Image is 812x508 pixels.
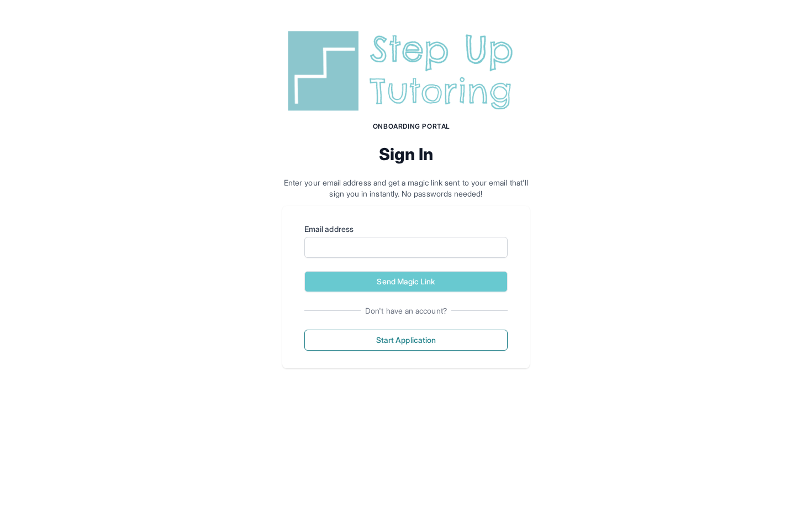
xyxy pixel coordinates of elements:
h2: Sign In [282,144,530,164]
button: Send Magic Link [304,271,508,292]
p: Enter your email address and get a magic link sent to your email that'll sign you in instantly. N... [282,177,530,199]
img: Step Up Tutoring horizontal logo [282,27,530,115]
button: Start Application [304,330,508,351]
span: Don't have an account? [361,305,451,316]
label: Email address [304,224,508,235]
h1: Onboarding Portal [293,122,530,131]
